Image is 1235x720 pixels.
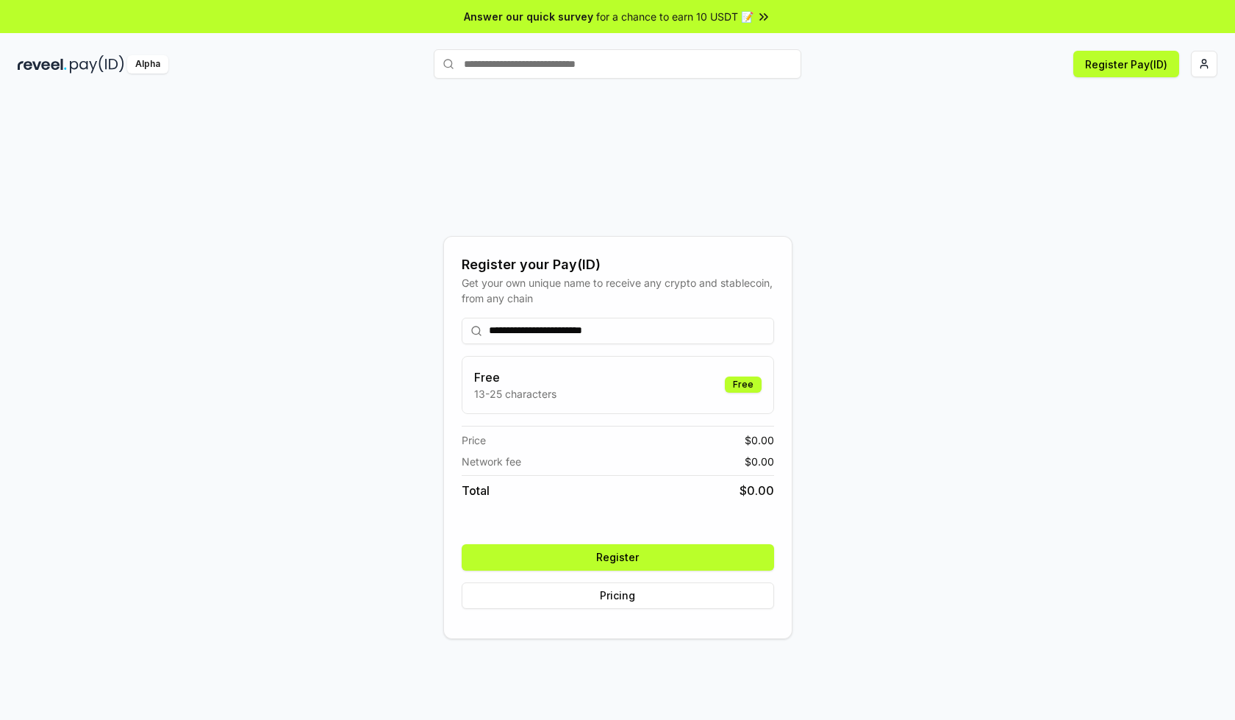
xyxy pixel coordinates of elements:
span: Price [462,432,486,448]
div: Free [725,377,762,393]
p: 13-25 characters [474,386,556,402]
span: for a chance to earn 10 USDT 📝 [596,9,753,24]
button: Register Pay(ID) [1073,51,1179,77]
h3: Free [474,368,556,386]
div: Get your own unique name to receive any crypto and stablecoin, from any chain [462,275,774,306]
span: Total [462,482,490,499]
button: Register [462,544,774,571]
div: Alpha [127,55,168,74]
span: $ 0.00 [745,454,774,469]
span: $ 0.00 [745,432,774,448]
button: Pricing [462,582,774,609]
img: reveel_dark [18,55,67,74]
img: pay_id [70,55,124,74]
span: Answer our quick survey [464,9,593,24]
div: Register your Pay(ID) [462,254,774,275]
span: $ 0.00 [740,482,774,499]
span: Network fee [462,454,521,469]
